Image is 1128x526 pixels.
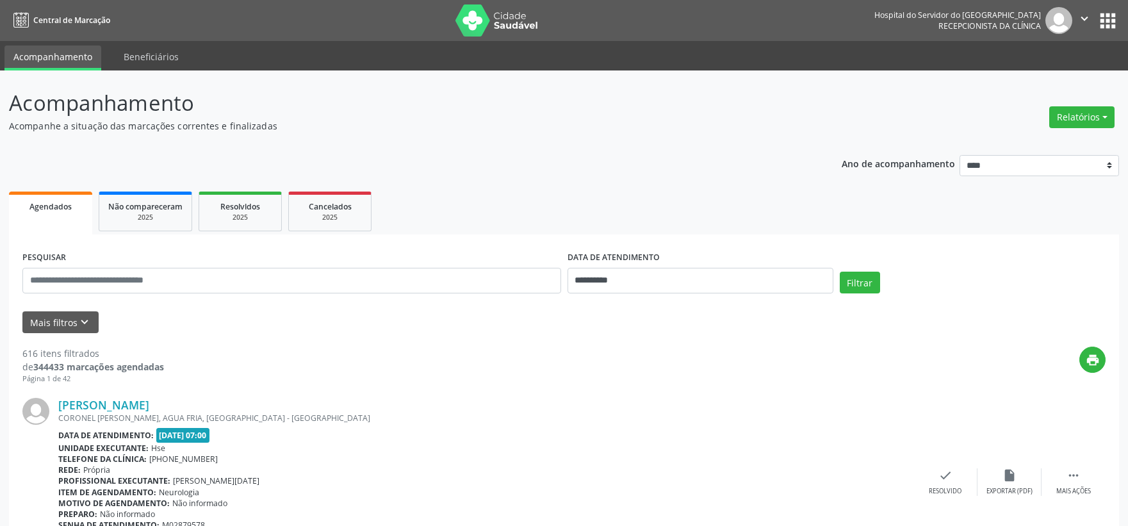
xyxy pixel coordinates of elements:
b: Item de agendamento: [58,487,156,498]
span: Própria [83,464,110,475]
a: [PERSON_NAME] [58,398,149,412]
div: 2025 [298,213,362,222]
span: Central de Marcação [33,15,110,26]
i: keyboard_arrow_down [78,315,92,329]
label: PESQUISAR [22,248,66,268]
span: [PERSON_NAME][DATE] [173,475,259,486]
i:  [1067,468,1081,482]
div: 2025 [108,213,183,222]
i:  [1077,12,1091,26]
p: Acompanhamento [9,87,786,119]
a: Beneficiários [115,45,188,68]
span: Resolvidos [220,201,260,212]
img: img [1045,7,1072,34]
span: Não informado [100,509,155,520]
button: Mais filtroskeyboard_arrow_down [22,311,99,334]
b: Motivo de agendamento: [58,498,170,509]
button: Relatórios [1049,106,1115,128]
p: Ano de acompanhamento [842,155,955,171]
b: Telefone da clínica: [58,454,147,464]
a: Acompanhamento [4,45,101,70]
a: Central de Marcação [9,10,110,31]
span: [PHONE_NUMBER] [149,454,218,464]
button: apps [1097,10,1119,32]
b: Rede: [58,464,81,475]
span: Não compareceram [108,201,183,212]
i: check [938,468,952,482]
div: Mais ações [1056,487,1091,496]
span: Não informado [172,498,227,509]
span: Hse [151,443,165,454]
div: de [22,360,164,374]
b: Profissional executante: [58,475,170,486]
button: Filtrar [840,272,880,293]
div: Hospital do Servidor do [GEOGRAPHIC_DATA] [874,10,1041,21]
p: Acompanhe a situação das marcações correntes e finalizadas [9,119,786,133]
div: Página 1 de 42 [22,374,164,384]
button: print [1079,347,1106,373]
img: img [22,398,49,425]
button:  [1072,7,1097,34]
i: insert_drive_file [1002,468,1017,482]
label: DATA DE ATENDIMENTO [568,248,660,268]
i: print [1086,353,1100,367]
span: Neurologia [159,487,199,498]
div: Resolvido [929,487,961,496]
b: Preparo: [58,509,97,520]
div: Exportar (PDF) [986,487,1033,496]
b: Data de atendimento: [58,430,154,441]
div: 2025 [208,213,272,222]
span: Agendados [29,201,72,212]
span: [DATE] 07:00 [156,428,210,443]
div: CORONEL [PERSON_NAME], AGUA FRIA, [GEOGRAPHIC_DATA] - [GEOGRAPHIC_DATA] [58,413,913,423]
strong: 344433 marcações agendadas [33,361,164,373]
b: Unidade executante: [58,443,149,454]
span: Cancelados [309,201,352,212]
div: 616 itens filtrados [22,347,164,360]
span: Recepcionista da clínica [938,21,1041,31]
